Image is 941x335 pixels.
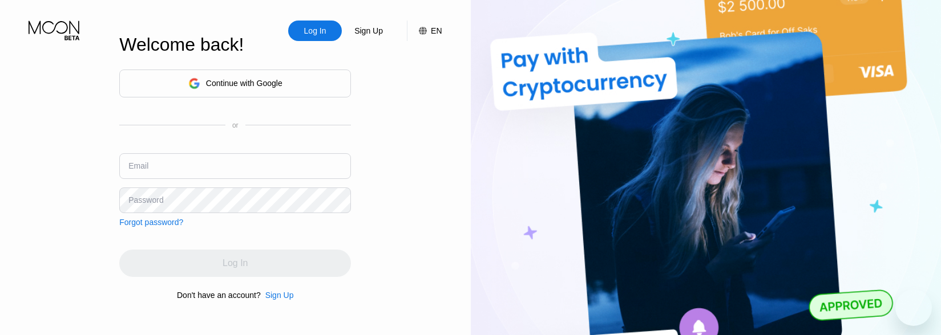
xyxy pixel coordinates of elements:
[895,289,932,326] iframe: Button to launch messaging window
[353,25,384,36] div: Sign Up
[119,218,183,227] div: Forgot password?
[303,25,328,36] div: Log In
[128,161,148,170] div: Email
[232,121,239,129] div: or
[128,195,163,205] div: Password
[119,34,351,55] div: Welcome back!
[431,26,442,35] div: EN
[342,21,395,41] div: Sign Up
[119,70,351,97] div: Continue with Google
[407,21,442,41] div: EN
[265,291,294,300] div: Sign Up
[206,79,282,88] div: Continue with Google
[288,21,342,41] div: Log In
[261,291,294,300] div: Sign Up
[177,291,261,300] div: Don't have an account?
